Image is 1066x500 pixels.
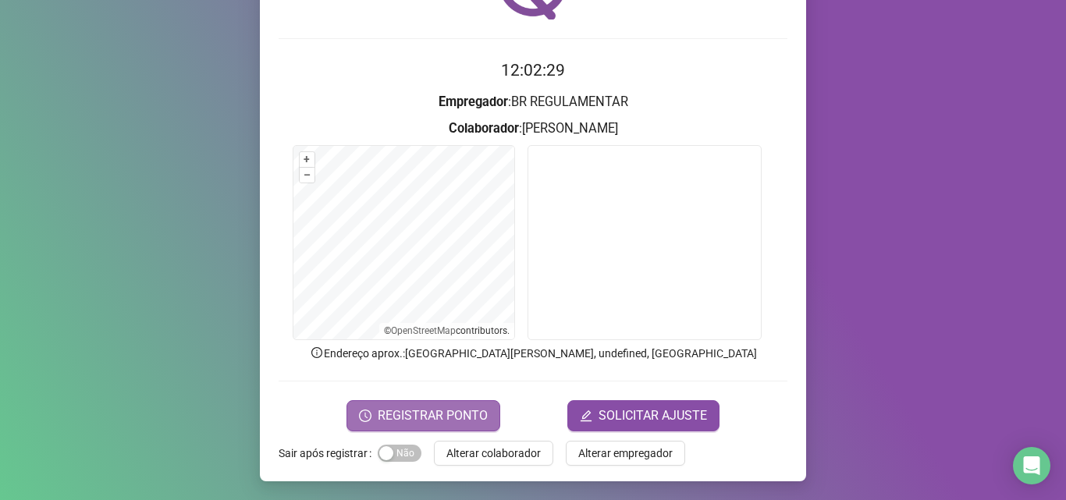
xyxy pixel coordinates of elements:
time: 12:02:29 [501,61,565,80]
span: Alterar empregador [578,445,673,462]
button: – [300,168,314,183]
span: edit [580,410,592,422]
p: Endereço aprox. : [GEOGRAPHIC_DATA][PERSON_NAME], undefined, [GEOGRAPHIC_DATA] [279,345,787,362]
strong: Colaborador [449,121,519,136]
span: Alterar colaborador [446,445,541,462]
strong: Empregador [439,94,508,109]
button: Alterar colaborador [434,441,553,466]
label: Sair após registrar [279,441,378,466]
button: REGISTRAR PONTO [346,400,500,431]
span: clock-circle [359,410,371,422]
button: editSOLICITAR AJUSTE [567,400,720,431]
button: Alterar empregador [566,441,685,466]
button: + [300,152,314,167]
div: Open Intercom Messenger [1013,447,1050,484]
li: © contributors. [384,325,510,336]
h3: : BR REGULAMENTAR [279,92,787,112]
h3: : [PERSON_NAME] [279,119,787,139]
a: OpenStreetMap [391,325,456,336]
span: REGISTRAR PONTO [378,406,488,425]
span: info-circle [310,346,324,360]
span: SOLICITAR AJUSTE [599,406,707,425]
